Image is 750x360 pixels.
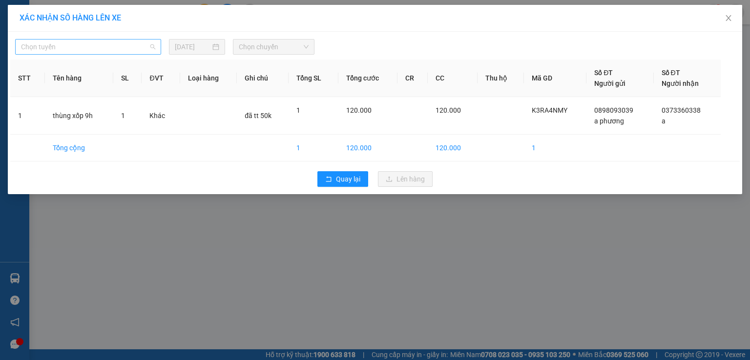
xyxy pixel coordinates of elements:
[594,117,624,125] span: a phương
[594,80,625,87] span: Người gửi
[594,69,613,77] span: Số ĐT
[325,176,332,183] span: rollback
[662,69,680,77] span: Số ĐT
[10,60,45,97] th: STT
[594,106,633,114] span: 0898093039
[296,106,300,114] span: 1
[338,60,397,97] th: Tổng cước
[532,106,567,114] span: K3RA4NMY
[725,14,732,22] span: close
[289,60,338,97] th: Tổng SL
[121,112,125,120] span: 1
[428,135,478,161] td: 120.000
[436,106,461,114] span: 120.000
[338,135,397,161] td: 120.000
[45,97,113,135] td: thùng xốp 9h
[142,97,180,135] td: Khác
[239,40,309,54] span: Chọn chuyến
[175,41,210,52] input: 15/08/2025
[397,60,427,97] th: CR
[478,60,523,97] th: Thu hộ
[524,60,587,97] th: Mã GD
[20,13,121,22] span: XÁC NHẬN SỐ HÀNG LÊN XE
[336,174,360,184] span: Quay lại
[10,97,45,135] td: 1
[662,80,699,87] span: Người nhận
[662,117,666,125] span: a
[21,40,155,54] span: Chọn tuyến
[317,171,368,187] button: rollbackQuay lại
[45,135,113,161] td: Tổng cộng
[237,60,289,97] th: Ghi chú
[715,5,742,32] button: Close
[662,106,701,114] span: 0373360338
[289,135,338,161] td: 1
[524,135,587,161] td: 1
[180,60,237,97] th: Loại hàng
[378,171,433,187] button: uploadLên hàng
[346,106,372,114] span: 120.000
[428,60,478,97] th: CC
[245,112,271,120] span: đã tt 50k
